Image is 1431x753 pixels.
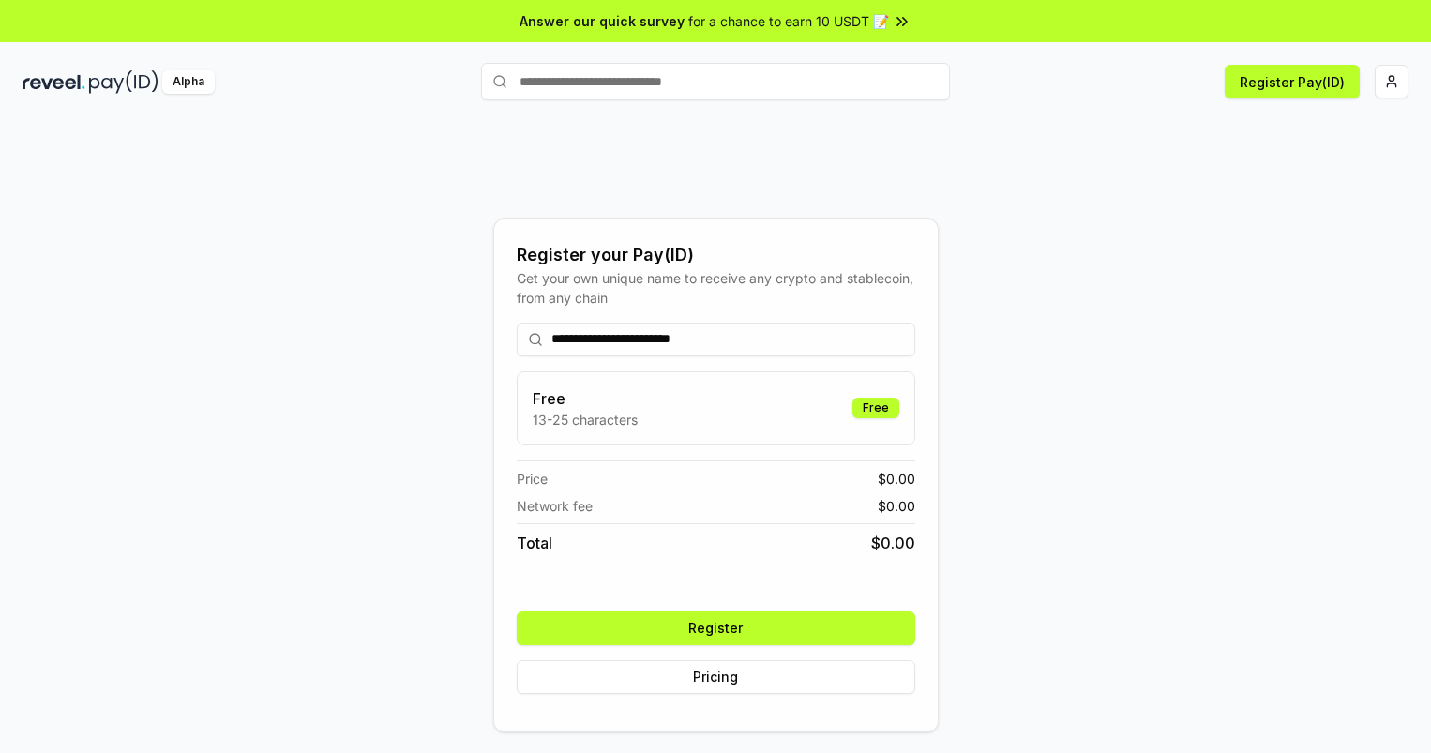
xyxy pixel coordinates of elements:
[852,398,899,418] div: Free
[1225,65,1360,98] button: Register Pay(ID)
[533,410,638,429] p: 13-25 characters
[23,70,85,94] img: reveel_dark
[878,496,915,516] span: $ 0.00
[517,469,548,489] span: Price
[517,532,552,554] span: Total
[517,242,915,268] div: Register your Pay(ID)
[878,469,915,489] span: $ 0.00
[162,70,215,94] div: Alpha
[533,387,638,410] h3: Free
[517,660,915,694] button: Pricing
[89,70,158,94] img: pay_id
[517,496,593,516] span: Network fee
[871,532,915,554] span: $ 0.00
[520,11,685,31] span: Answer our quick survey
[688,11,889,31] span: for a chance to earn 10 USDT 📝
[517,611,915,645] button: Register
[517,268,915,308] div: Get your own unique name to receive any crypto and stablecoin, from any chain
